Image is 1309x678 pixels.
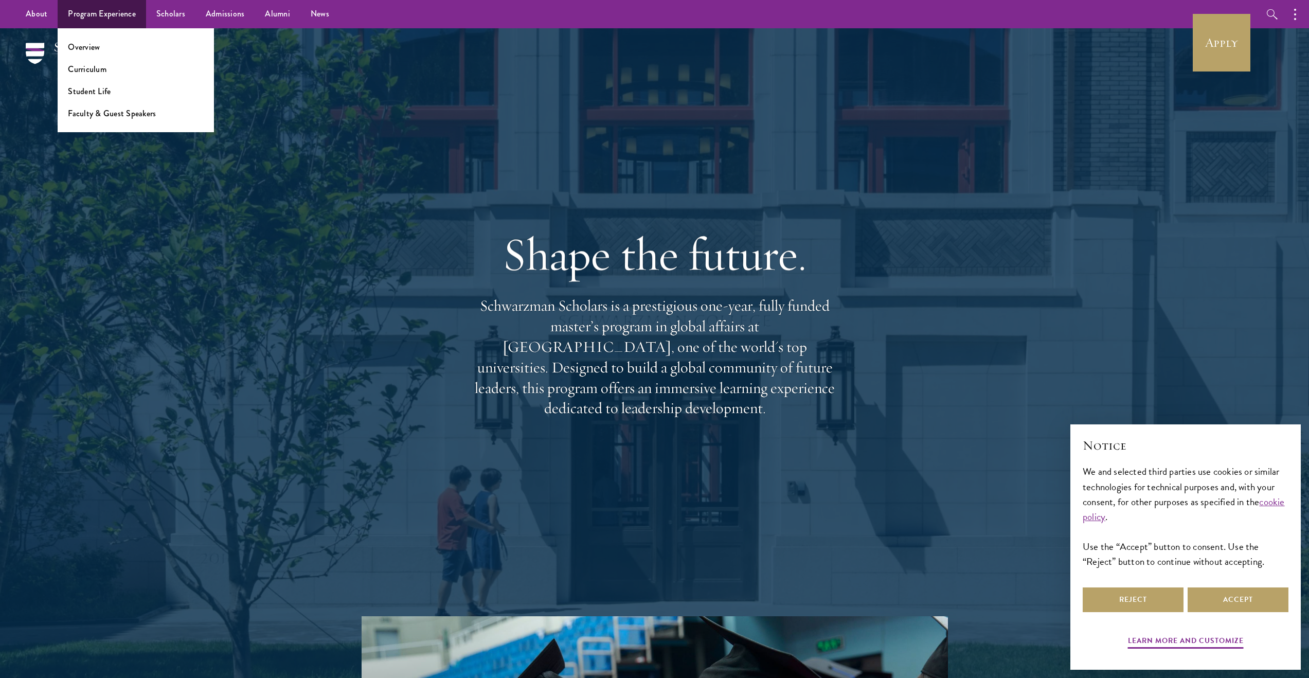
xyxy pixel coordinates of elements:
[68,63,106,75] a: Curriculum
[26,43,134,79] img: Schwarzman Scholars
[470,225,840,283] h1: Shape the future.
[68,41,100,53] a: Overview
[470,296,840,419] p: Schwarzman Scholars is a prestigious one-year, fully funded master’s program in global affairs at...
[68,108,156,119] a: Faculty & Guest Speakers
[1083,494,1285,524] a: cookie policy
[1128,634,1244,650] button: Learn more and customize
[68,85,111,97] a: Student Life
[1083,437,1288,454] h2: Notice
[1188,587,1288,612] button: Accept
[1083,464,1288,568] div: We and selected third parties use cookies or similar technologies for technical purposes and, wit...
[1193,14,1250,72] a: Apply
[1083,587,1184,612] button: Reject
